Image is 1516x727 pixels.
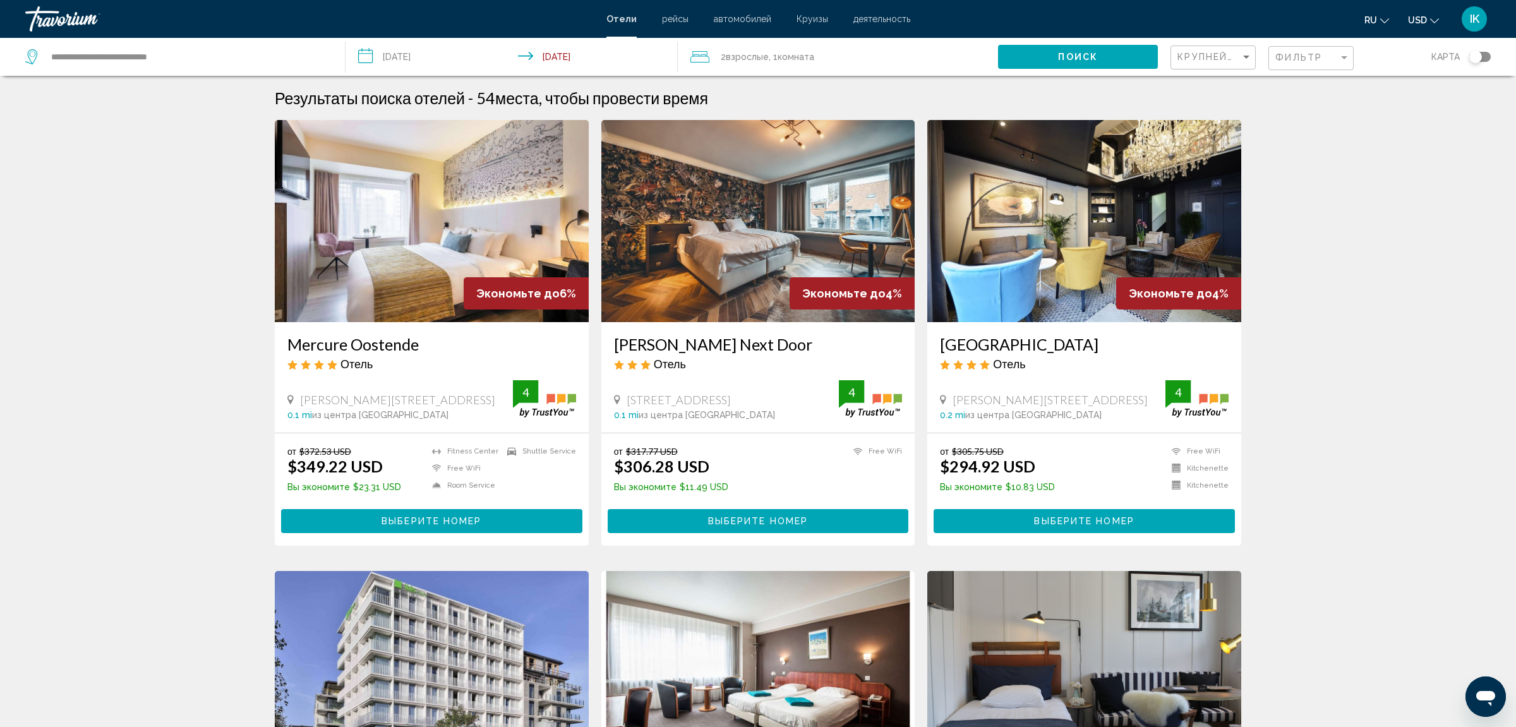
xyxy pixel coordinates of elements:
[940,446,949,457] span: от
[654,357,686,371] span: Отель
[839,380,902,418] img: trustyou-badge.svg
[346,38,678,76] button: Check-in date: Aug 29, 2025 Check-out date: Aug 31, 2025
[940,335,1229,354] a: [GEOGRAPHIC_DATA]
[1408,15,1427,25] span: USD
[1165,380,1229,418] img: trustyou-badge.svg
[1165,480,1229,491] li: Kitchenette
[940,457,1035,476] ins: $294.92 USD
[300,393,495,407] span: [PERSON_NAME][STREET_ADDRESS]
[662,14,689,24] a: рейсы
[678,38,998,76] button: Travelers: 2 adults, 0 children
[1470,13,1479,25] span: IK
[501,446,576,457] li: Shuttle Service
[426,480,501,491] li: Room Service
[1460,51,1491,63] button: Toggle map
[287,482,350,492] span: Вы экономите
[513,380,576,418] img: trustyou-badge.svg
[614,482,728,492] p: $11.49 USD
[287,457,383,476] ins: $349.22 USD
[721,48,769,66] span: 2
[275,120,589,322] img: Hotel image
[839,385,864,400] div: 4
[614,335,903,354] a: [PERSON_NAME] Next Door
[312,410,448,420] span: из центра [GEOGRAPHIC_DATA]
[953,393,1148,407] span: [PERSON_NAME][STREET_ADDRESS]
[299,446,351,457] del: $372.53 USD
[1177,52,1328,62] span: Крупнейшие сбережения
[1275,52,1322,63] span: Фильтр
[1165,446,1229,457] li: Free WiFi
[287,335,576,354] a: Mercure Oostende
[287,446,296,457] span: от
[934,512,1235,526] a: Выберите номер
[614,410,639,420] span: 0.1 mi
[1177,52,1252,63] mat-select: Sort by
[513,385,538,400] div: 4
[614,457,709,476] ins: $306.28 USD
[287,482,401,492] p: $23.31 USD
[614,446,623,457] span: от
[1458,6,1491,32] button: User Menu
[476,287,560,300] span: Экономьте до
[1165,385,1191,400] div: 4
[468,88,473,107] span: -
[708,517,808,527] span: Выберите номер
[934,509,1235,532] button: Выберите номер
[1165,463,1229,474] li: Kitchenette
[426,463,501,474] li: Free WiFi
[608,512,909,526] a: Выберите номер
[1058,52,1098,63] span: Поиск
[287,357,576,371] div: 4 star Hotel
[940,357,1229,371] div: 4 star Hotel
[927,120,1241,322] img: Hotel image
[1034,517,1134,527] span: Выберите номер
[25,6,594,32] a: Travorium
[847,446,902,457] li: Free WiFi
[601,120,915,322] img: Hotel image
[940,482,1002,492] span: Вы экономите
[626,446,678,457] del: $317.77 USD
[275,88,465,107] h1: Результаты поиска отелей
[940,410,965,420] span: 0.2 mi
[1364,11,1389,29] button: Change language
[281,512,582,526] a: Выберите номер
[614,357,903,371] div: 3 star Hotel
[606,14,637,24] a: Отели
[464,277,589,309] div: 6%
[1268,45,1354,71] button: Filter
[1364,15,1377,25] span: ru
[965,410,1102,420] span: из центра [GEOGRAPHIC_DATA]
[495,88,708,107] span: места, чтобы провести время
[1116,277,1241,309] div: 4%
[1408,11,1439,29] button: Change currency
[778,52,814,62] span: Комната
[639,410,775,420] span: из центра [GEOGRAPHIC_DATA]
[714,14,771,24] a: автомобилей
[797,14,828,24] a: Круизы
[476,88,708,107] h2: 54
[802,287,886,300] span: Экономьте до
[993,357,1025,371] span: Отель
[627,393,731,407] span: [STREET_ADDRESS]
[853,14,910,24] a: деятельность
[1431,48,1460,66] span: карта
[790,277,915,309] div: 4%
[769,48,814,66] span: , 1
[340,357,373,371] span: Отель
[940,482,1055,492] p: $10.83 USD
[281,509,582,532] button: Выберите номер
[1129,287,1212,300] span: Экономьте до
[614,482,677,492] span: Вы экономите
[426,446,501,457] li: Fitness Center
[998,45,1158,68] button: Поиск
